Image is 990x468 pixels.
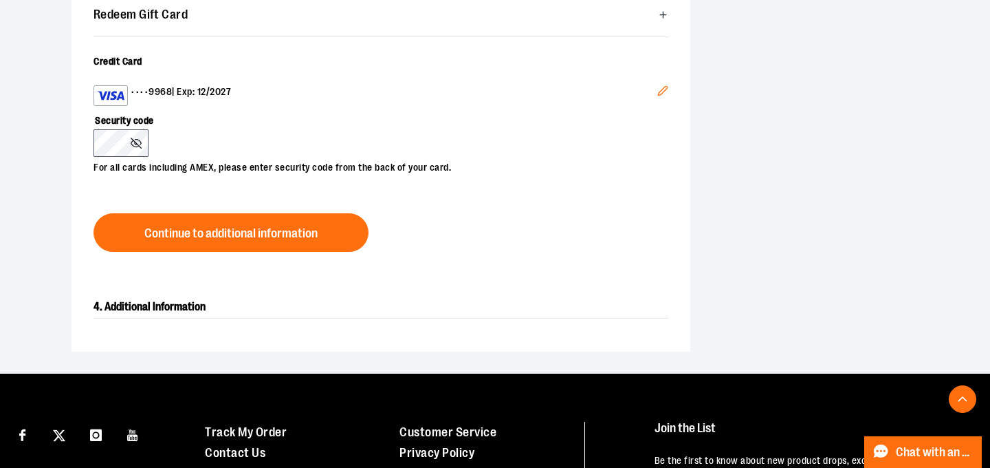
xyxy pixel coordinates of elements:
[896,446,973,459] span: Chat with an Expert
[949,385,976,413] button: Back To Top
[47,422,71,446] a: Visit our X page
[93,157,654,175] p: For all cards including AMEX, please enter security code from the back of your card.
[864,436,982,468] button: Chat with an Expert
[144,227,318,240] span: Continue to additional information
[399,446,474,460] a: Privacy Policy
[93,106,654,129] label: Security code
[93,56,142,67] span: Credit Card
[93,296,668,319] h2: 4. Additional Information
[97,87,124,104] img: Visa card example showing the 16-digit card number on the front of the card
[93,8,188,21] span: Redeem Gift Card
[646,74,679,111] button: Edit
[205,425,287,439] a: Track My Order
[399,425,496,439] a: Customer Service
[205,446,265,460] a: Contact Us
[84,422,108,446] a: Visit our Instagram page
[53,429,65,442] img: Twitter
[654,422,964,447] h4: Join the List
[93,1,668,28] button: Redeem Gift Card
[93,85,657,106] div: •••• 9968 | Exp: 12/2027
[121,422,145,446] a: Visit our Youtube page
[10,422,34,446] a: Visit our Facebook page
[93,213,368,252] button: Continue to additional information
